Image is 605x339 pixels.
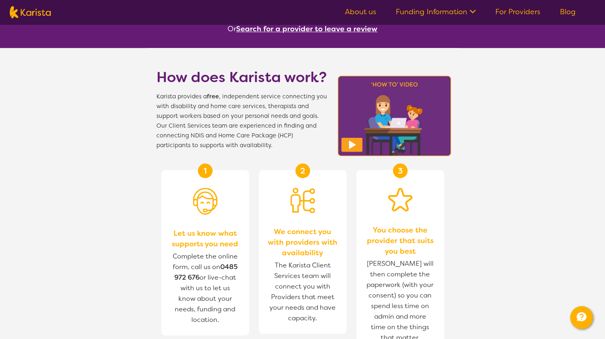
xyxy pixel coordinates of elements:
span: Karista provides a , independent service connecting you with disability and home care services, t... [156,92,327,150]
a: Blog [560,7,576,17]
div: 3 [393,163,408,178]
span: The Karista Client Services team will connect you with Providers that meet your needs and have ca... [267,258,338,326]
img: Person with headset icon [193,188,217,215]
button: Search for a provider to leave a review [236,23,377,35]
span: You choose the provider that suits you best [364,225,436,256]
span: We connect you with providers with availability [267,226,338,258]
img: Person being matched to services icon [291,188,315,213]
img: Karista logo [10,6,51,18]
img: Star icon [388,188,412,211]
span: Or [228,23,236,35]
h1: How does Karista work? [156,67,327,87]
button: Channel Menu [570,306,593,329]
a: For Providers [495,7,540,17]
div: 2 [295,163,310,178]
span: Let us know what supports you need [169,228,241,249]
b: free [207,93,219,100]
span: Complete the online form, call us on or live-chat with us to let us know about your needs, fundin... [173,252,238,324]
a: Funding Information [396,7,476,17]
div: 1 [198,163,213,178]
a: About us [345,7,376,17]
img: Karista video [335,73,454,159]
